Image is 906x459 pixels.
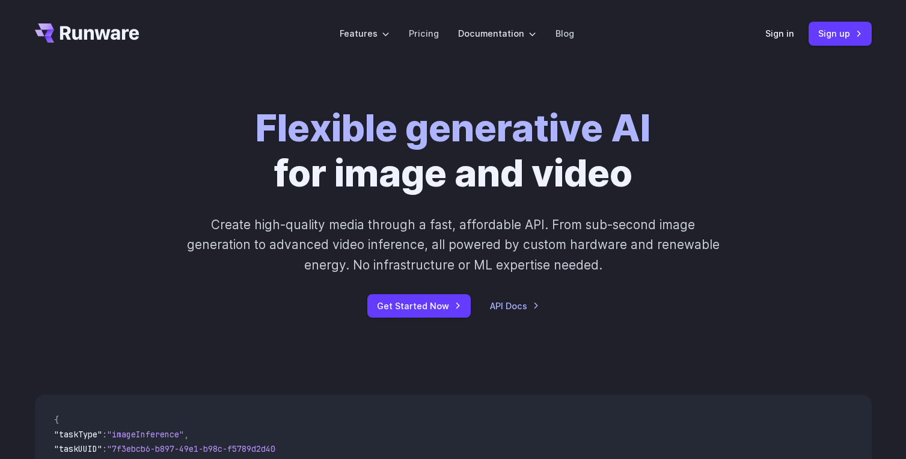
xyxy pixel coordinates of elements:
[184,429,189,440] span: ,
[256,105,650,150] strong: Flexible generative AI
[556,26,574,40] a: Blog
[102,429,107,440] span: :
[102,443,107,454] span: :
[54,414,59,425] span: {
[458,26,536,40] label: Documentation
[107,443,290,454] span: "7f3ebcb6-b897-49e1-b98c-f5789d2d40d7"
[809,22,872,45] a: Sign up
[409,26,439,40] a: Pricing
[54,429,102,440] span: "taskType"
[340,26,390,40] label: Features
[256,106,650,196] h1: for image and video
[107,429,184,440] span: "imageInference"
[490,299,539,313] a: API Docs
[54,443,102,454] span: "taskUUID"
[185,215,721,275] p: Create high-quality media through a fast, affordable API. From sub-second image generation to adv...
[367,294,471,318] a: Get Started Now
[765,26,794,40] a: Sign in
[35,23,139,43] a: Go to /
